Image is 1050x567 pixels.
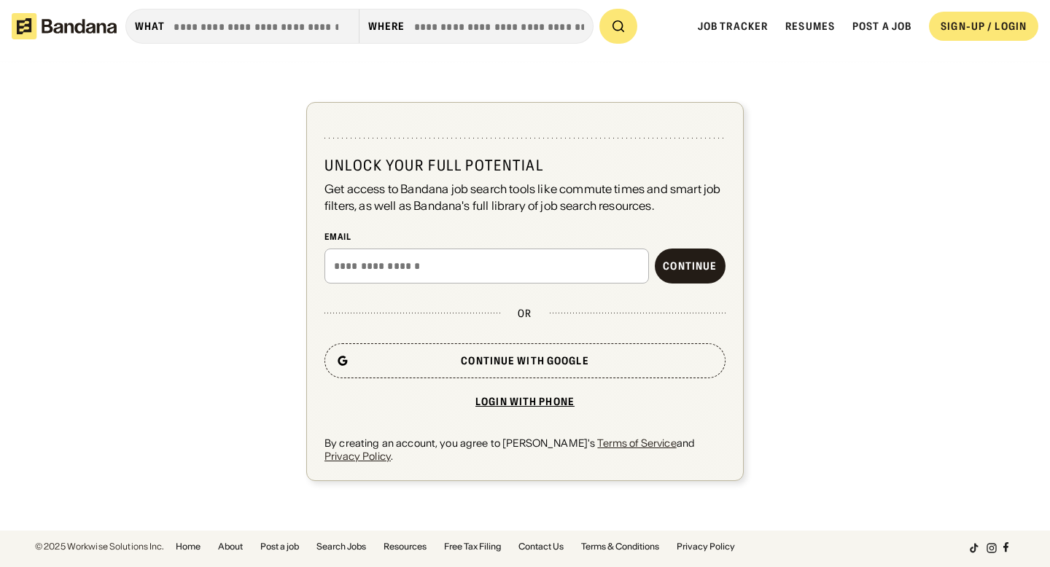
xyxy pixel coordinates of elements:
[597,437,676,450] a: Terms of Service
[941,20,1027,33] div: SIGN-UP / LOGIN
[518,307,532,320] div: or
[12,13,117,39] img: Bandana logotype
[852,20,911,33] a: Post a job
[260,542,299,551] a: Post a job
[663,261,717,271] div: Continue
[384,542,427,551] a: Resources
[316,542,366,551] a: Search Jobs
[35,542,164,551] div: © 2025 Workwise Solutions Inc.
[324,231,726,243] div: Email
[368,20,405,33] div: Where
[324,437,726,463] div: By creating an account, you agree to [PERSON_NAME]'s and .
[135,20,165,33] div: what
[324,450,391,463] a: Privacy Policy
[785,20,835,33] a: Resumes
[698,20,768,33] a: Job Tracker
[518,542,564,551] a: Contact Us
[444,542,501,551] a: Free Tax Filing
[475,396,575,407] div: Login with phone
[324,181,726,214] div: Get access to Bandana job search tools like commute times and smart job filters, as well as Banda...
[176,542,201,551] a: Home
[218,542,243,551] a: About
[677,542,735,551] a: Privacy Policy
[581,542,659,551] a: Terms & Conditions
[324,156,726,175] div: Unlock your full potential
[461,356,588,366] div: Continue with Google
